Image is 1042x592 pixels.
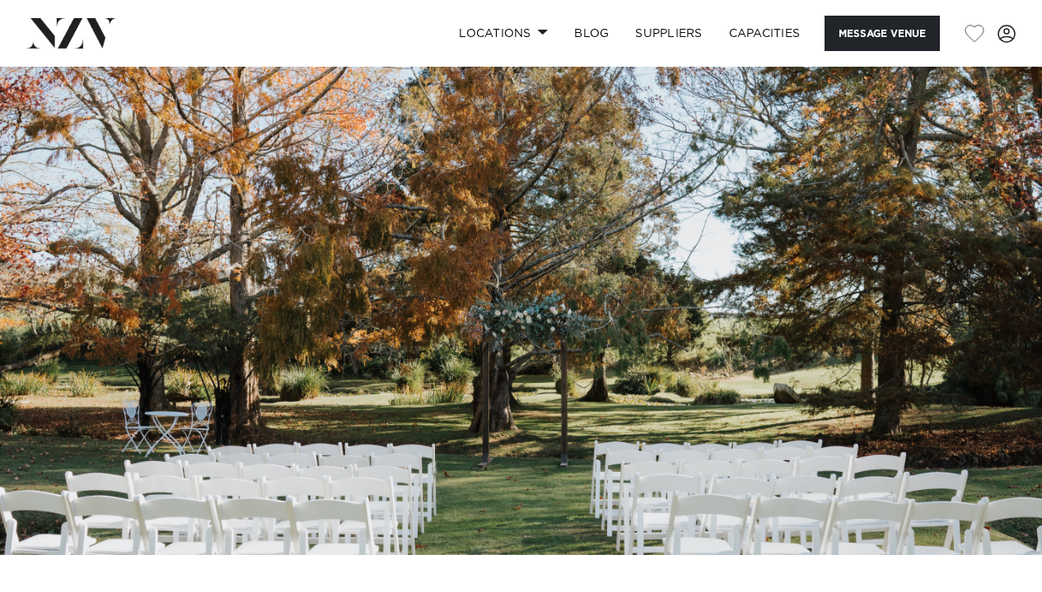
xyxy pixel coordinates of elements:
[716,16,814,51] a: Capacities
[622,16,715,51] a: SUPPLIERS
[561,16,622,51] a: BLOG
[446,16,561,51] a: Locations
[825,16,940,51] button: Message Venue
[26,18,116,48] img: nzv-logo.png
